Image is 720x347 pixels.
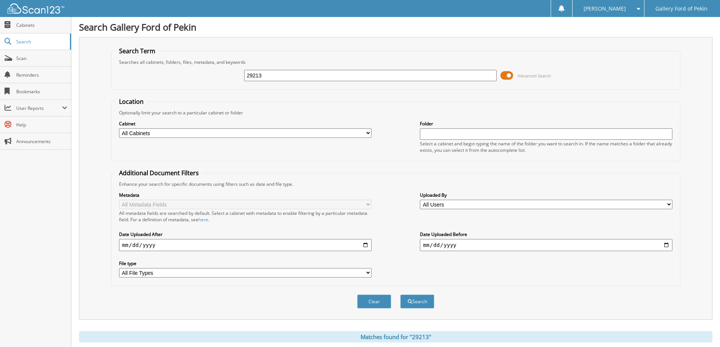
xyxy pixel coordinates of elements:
[357,295,391,308] button: Clear
[16,72,67,78] span: Reminders
[119,260,372,267] label: File type
[119,239,372,251] input: start
[420,231,672,238] label: Date Uploaded Before
[115,47,159,55] legend: Search Term
[420,120,672,127] label: Folder
[119,120,372,127] label: Cabinet
[119,210,372,223] div: All metadata fields are searched by default. Select a cabinet with metadata to enable filtering b...
[115,109,676,116] div: Optionally limit your search to a particular cabinet or folder
[517,73,551,79] span: Advanced Search
[16,105,62,111] span: User Reports
[115,97,147,106] legend: Location
[79,21,712,33] h1: Search Gallery Ford of Pekin
[115,181,676,187] div: Enhance your search for specific documents using filters such as date and file type.
[115,59,676,65] div: Searches all cabinets, folders, files, metadata, and keywords
[119,192,372,198] label: Metadata
[420,192,672,198] label: Uploaded By
[400,295,434,308] button: Search
[16,55,67,62] span: Scan
[16,138,67,145] span: Announcements
[115,169,203,177] legend: Additional Document Filters
[420,239,672,251] input: end
[119,231,372,238] label: Date Uploaded After
[16,39,66,45] span: Search
[16,22,67,28] span: Cabinets
[16,88,67,95] span: Bookmarks
[655,6,708,11] span: Gallery Ford of Pekin
[420,140,672,153] div: Select a cabinet and begin typing the name of the folder you want to search in. If the name match...
[198,216,208,223] a: here
[16,122,67,128] span: Help
[584,6,626,11] span: [PERSON_NAME]
[79,331,712,342] div: Matches found for "29213"
[8,3,64,14] img: scan123-logo-white.svg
